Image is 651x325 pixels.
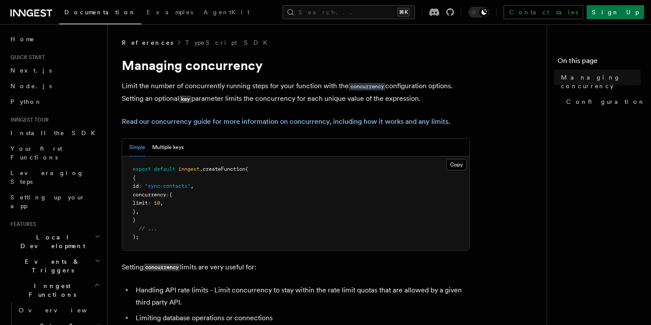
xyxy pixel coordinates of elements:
[122,261,470,274] p: Setting limits are very useful for:
[141,3,198,23] a: Examples
[10,194,85,209] span: Setting up your app
[7,221,36,228] span: Features
[7,229,102,254] button: Local Development
[185,38,273,47] a: TypeScript SDK
[190,183,194,189] span: ,
[283,5,415,19] button: Search...⌘K
[7,54,45,61] span: Quick start
[122,80,470,105] p: Limit the number of concurrently running steps for your function with the configuration options. ...
[10,98,42,105] span: Python
[147,9,193,16] span: Examples
[7,189,102,214] a: Setting up your app
[7,63,102,78] a: Next.js
[7,78,102,94] a: Node.js
[59,3,141,24] a: Documentation
[349,82,385,90] a: concurrency
[154,166,175,172] span: default
[587,5,644,19] a: Sign Up
[7,233,95,250] span: Local Development
[19,307,108,314] span: Overview
[7,94,102,109] a: Python
[7,141,102,165] a: Your first Functions
[133,175,136,181] span: {
[7,278,102,302] button: Inngest Functions
[133,284,470,308] li: Handling API rate limits - Limit concurrency to stay within the rate limit quotas that are allowe...
[10,67,52,74] span: Next.js
[154,200,160,206] span: 10
[133,209,136,215] span: }
[122,117,448,126] a: Read our concurrency guide for more information on concurrency, including how it works and any li...
[7,116,49,123] span: Inngest tour
[10,35,35,43] span: Home
[245,166,248,172] span: (
[129,139,145,156] button: Simple
[64,9,136,16] span: Documentation
[10,129,100,136] span: Install the SDK
[7,254,102,278] button: Events & Triggers
[198,3,255,23] a: AgentKit
[133,217,136,223] span: }
[148,200,151,206] span: :
[504,5,583,19] a: Contact sales
[133,183,139,189] span: id
[179,96,191,103] code: key
[397,8,410,17] kbd: ⌘K
[152,139,184,156] button: Multiple keys
[133,200,148,206] span: limit
[169,192,172,198] span: {
[139,226,157,232] span: // ...
[145,183,190,189] span: "sync-contacts"
[133,166,151,172] span: export
[446,159,467,170] button: Copy
[139,183,142,189] span: :
[10,145,62,161] span: Your first Functions
[558,56,641,70] h4: On this page
[144,264,180,271] code: concurrency
[7,282,94,299] span: Inngest Functions
[561,73,641,90] span: Managing concurrency
[160,200,163,206] span: ,
[122,116,470,128] p: .
[558,70,641,94] a: Managing concurrency
[10,169,84,185] span: Leveraging Steps
[204,9,250,16] span: AgentKit
[10,83,52,90] span: Node.js
[178,166,200,172] span: inngest
[122,38,173,47] span: References
[200,166,245,172] span: .createFunction
[133,312,470,324] li: Limiting database operations or connections
[7,125,102,141] a: Install the SDK
[122,57,470,73] h1: Managing concurrency
[15,302,102,318] a: Overview
[349,83,385,90] code: concurrency
[563,94,641,109] a: Configuration
[7,165,102,189] a: Leveraging Steps
[7,257,95,275] span: Events & Triggers
[7,31,102,47] a: Home
[133,234,139,240] span: );
[133,192,166,198] span: concurrency
[166,192,169,198] span: :
[566,97,645,106] span: Configuration
[136,209,139,215] span: ,
[468,7,489,17] button: Toggle dark mode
